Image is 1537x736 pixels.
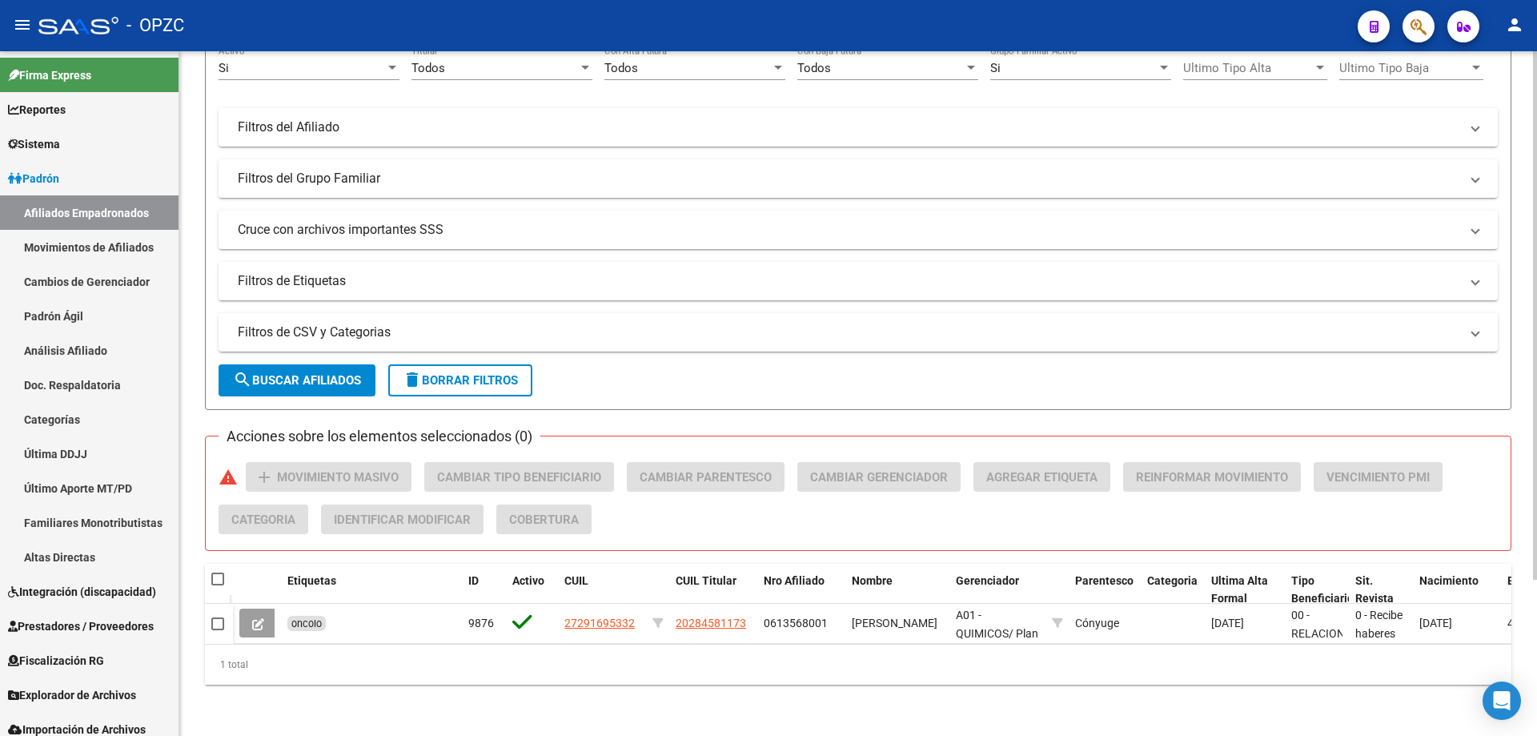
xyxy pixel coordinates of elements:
span: Todos [411,61,445,75]
mat-expansion-panel-header: Filtros del Afiliado [219,108,1498,147]
span: Reinformar Movimiento [1136,470,1288,485]
h3: Acciones sobre los elementos seleccionados (0) [219,425,540,448]
datatable-header-cell: Nombre [845,564,949,617]
span: Edad [1507,574,1533,587]
span: CUIL Titular [676,574,736,587]
span: [DATE] [1419,617,1452,629]
span: Categoria [1147,574,1198,587]
span: Cobertura [509,513,579,527]
span: Sit. Revista [1355,574,1394,605]
button: Cambiar Parentesco [627,462,785,492]
span: 43 [1507,617,1520,629]
span: Identificar Modificar [334,513,471,527]
span: Ultimo Tipo Baja [1339,61,1469,75]
span: Ultimo Tipo Alta [1183,61,1313,75]
span: Cónyuge [1075,617,1119,629]
span: Cambiar Gerenciador [810,470,948,485]
span: Si [219,61,229,75]
span: Padrón [8,170,59,187]
span: Vencimiento PMI [1326,470,1430,485]
div: Open Intercom Messenger [1483,682,1521,720]
button: Borrar Filtros [388,364,532,396]
datatable-header-cell: Nacimiento [1413,564,1501,617]
span: Buscar Afiliados [233,373,361,388]
span: 0 - Recibe haberes regularmente [1355,609,1422,658]
mat-icon: person [1505,15,1524,34]
span: 0613568001 [764,617,828,629]
button: Buscar Afiliados [219,364,375,396]
span: 27291695332 [564,617,635,629]
datatable-header-cell: Sit. Revista [1349,564,1413,617]
span: [PERSON_NAME] [852,617,937,629]
mat-expansion-panel-header: Cruce con archivos importantes SSS [219,211,1498,249]
datatable-header-cell: Etiquetas [281,564,462,617]
mat-icon: search [233,370,252,389]
span: Explorador de Archivos [8,686,136,704]
span: Sistema [8,135,60,153]
span: 20284581173 [676,617,746,629]
datatable-header-cell: CUIL [558,564,646,617]
span: Cambiar Tipo Beneficiario [437,470,601,485]
span: Activo [512,574,544,587]
mat-expansion-panel-header: Filtros del Grupo Familiar [219,159,1498,198]
span: Nombre [852,574,893,587]
div: [DATE] [1211,614,1278,633]
span: Si [990,61,1001,75]
mat-icon: add [255,468,274,487]
datatable-header-cell: Parentesco [1069,564,1141,617]
mat-icon: menu [13,15,32,34]
button: Identificar Modificar [321,505,484,534]
button: Movimiento Masivo [246,462,411,492]
span: Agregar Etiqueta [986,470,1098,485]
div: 1 total [205,645,1511,685]
span: Nro Afiliado [764,574,825,587]
mat-expansion-panel-header: Filtros de CSV y Categorias [219,313,1498,352]
button: Agregar Etiqueta [973,462,1110,492]
button: Cambiar Gerenciador [797,462,961,492]
span: Etiquetas [287,574,336,587]
span: 9876 [468,617,494,629]
mat-icon: delete [403,370,422,389]
mat-panel-title: Filtros de Etiquetas [238,272,1459,290]
span: - OPZC [126,8,184,43]
datatable-header-cell: Activo [506,564,558,617]
span: Nacimiento [1419,574,1479,587]
button: Vencimiento PMI [1314,462,1443,492]
datatable-header-cell: Tipo Beneficiario [1285,564,1349,617]
button: Cambiar Tipo Beneficiario [424,462,614,492]
datatable-header-cell: Ultima Alta Formal [1205,564,1285,617]
span: Prestadores / Proveedores [8,617,154,635]
span: Gerenciador [956,574,1019,587]
button: Categoria [219,505,308,534]
span: Parentesco [1075,574,1134,587]
span: ID [468,574,479,587]
span: Fiscalización RG [8,652,104,670]
mat-panel-title: Filtros del Grupo Familiar [238,170,1459,187]
span: Categoria [231,513,295,527]
span: Todos [604,61,638,75]
span: Firma Express [8,66,91,84]
span: Integración (discapacidad) [8,583,156,601]
button: Cobertura [496,505,592,534]
span: oncolo [291,617,322,629]
datatable-header-cell: Categoria [1141,564,1205,617]
span: Ultima Alta Formal [1211,574,1268,605]
datatable-header-cell: Nro Afiliado [757,564,845,617]
span: Tipo Beneficiario [1291,574,1354,605]
span: Borrar Filtros [403,373,518,388]
span: Reportes [8,101,66,119]
datatable-header-cell: ID [462,564,506,617]
span: 00 - RELACION DE DEPENDENCIA [1291,609,1366,676]
mat-panel-title: Cruce con archivos importantes SSS [238,221,1459,239]
mat-expansion-panel-header: Filtros de Etiquetas [219,262,1498,300]
mat-panel-title: Filtros del Afiliado [238,119,1459,136]
span: Cambiar Parentesco [640,470,772,485]
datatable-header-cell: Gerenciador [949,564,1045,617]
datatable-header-cell: CUIL Titular [669,564,757,617]
span: Todos [797,61,831,75]
mat-panel-title: Filtros de CSV y Categorias [238,324,1459,341]
mat-icon: warning [219,468,238,487]
span: Movimiento Masivo [277,470,399,485]
span: A01 - QUIMICOS [956,609,1009,640]
span: CUIL [564,574,588,587]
